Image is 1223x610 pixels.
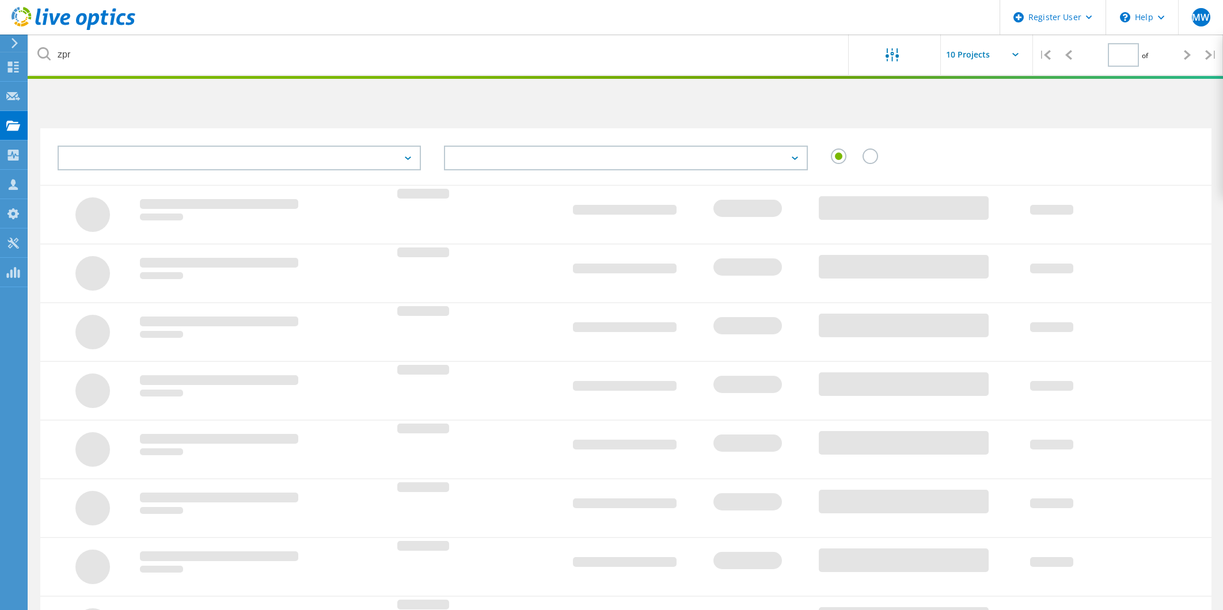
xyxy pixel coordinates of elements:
span: MW [1192,13,1209,22]
svg: \n [1120,12,1130,22]
a: Live Optics Dashboard [12,24,135,32]
div: | [1033,35,1057,75]
span: of [1142,51,1148,60]
div: | [1199,35,1223,75]
input: undefined [29,35,849,75]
